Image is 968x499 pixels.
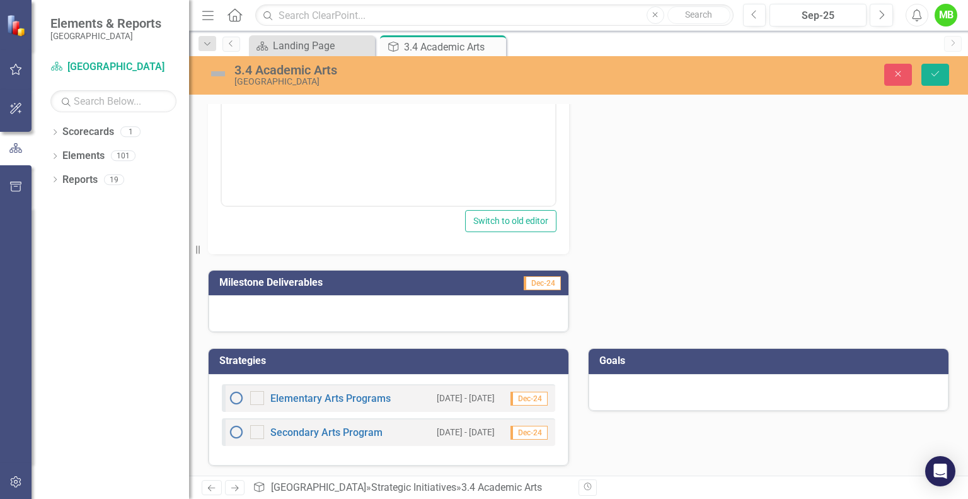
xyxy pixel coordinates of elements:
[234,77,618,86] div: [GEOGRAPHIC_DATA]
[270,426,383,438] a: Secondary Arts Program
[404,39,503,55] div: 3.4 Academic Arts
[253,481,569,495] div: » »
[685,9,712,20] span: Search
[104,174,124,185] div: 19
[229,425,244,440] img: No Information
[6,14,28,36] img: ClearPoint Strategy
[208,64,228,84] img: Not Defined
[234,63,618,77] div: 3.4 Academic Arts
[273,38,372,54] div: Landing Page
[510,392,548,406] span: Dec-24
[599,355,942,367] h3: Goals
[270,392,391,404] a: Elementary Arts Programs
[62,149,105,163] a: Elements
[255,4,733,26] input: Search ClearPoint...
[667,6,730,24] button: Search
[461,481,542,493] div: 3.4 Academic Arts
[935,4,957,26] button: MB
[925,456,955,486] div: Open Intercom Messenger
[62,125,114,139] a: Scorecards
[465,210,556,232] button: Switch to old editor
[120,127,141,138] div: 1
[271,481,366,493] a: [GEOGRAPHIC_DATA]
[219,277,470,288] h3: Milestone Deliverables
[252,38,372,54] a: Landing Page
[437,392,495,404] small: [DATE] - [DATE]
[219,355,562,367] h3: Strategies
[111,151,135,161] div: 101
[50,31,161,41] small: [GEOGRAPHIC_DATA]
[769,4,867,26] button: Sep-25
[50,90,176,112] input: Search Below...
[437,426,495,438] small: [DATE] - [DATE]
[774,8,862,23] div: Sep-25
[229,390,244,406] img: No Information
[62,173,98,187] a: Reports
[50,16,161,31] span: Elements & Reports
[371,481,456,493] a: Strategic Initiatives
[50,60,176,74] a: [GEOGRAPHIC_DATA]
[510,426,548,440] span: Dec-24
[524,276,561,290] span: Dec-24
